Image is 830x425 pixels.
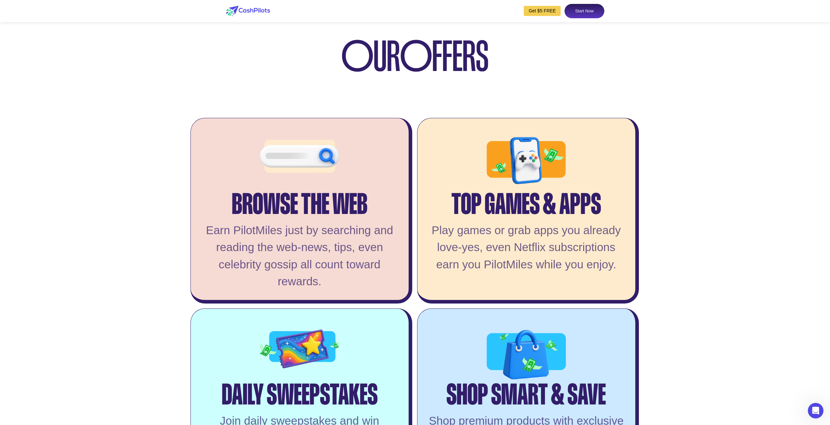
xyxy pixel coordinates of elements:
img: offer [260,319,339,383]
div: Browse the Web [232,182,368,212]
div: Earn PilotMiles just by searching and reading the web-news, tips, even celebrity gossip all count... [201,222,399,290]
img: offer [487,128,566,198]
a: Start Now [565,4,604,18]
a: Get $5 FREE [524,6,561,16]
div: Daily Sweepstakes [222,372,378,403]
img: logo [226,6,270,16]
div: Top Games & Apps [451,182,601,212]
img: offer [487,319,566,396]
div: Shop Smart & Save [446,372,606,403]
iframe: Intercom live chat [808,403,823,418]
img: offer [260,128,339,191]
span: O [400,35,432,78]
span: O [341,35,373,78]
div: Play games or grab apps you already love-yes, even Netflix subscriptions earn you PilotMiles whil... [427,222,626,273]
